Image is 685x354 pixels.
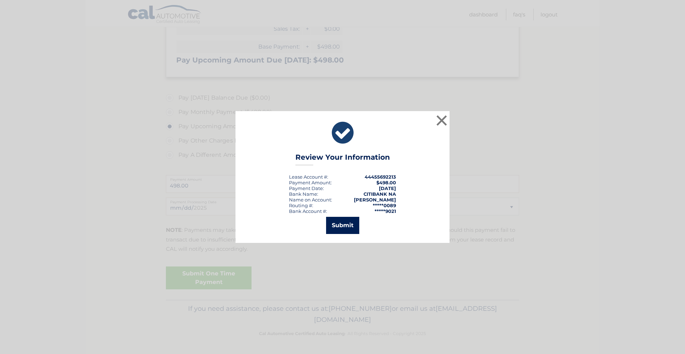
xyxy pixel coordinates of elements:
div: Routing #: [289,203,313,208]
div: Bank Name: [289,191,318,197]
div: Lease Account #: [289,174,328,180]
h3: Review Your Information [295,153,390,165]
span: [DATE] [379,185,396,191]
span: $498.00 [376,180,396,185]
div: : [289,185,324,191]
strong: 44455692213 [365,174,396,180]
div: Bank Account #: [289,208,327,214]
strong: CITIBANK NA [364,191,396,197]
button: Submit [326,217,359,234]
div: Payment Amount: [289,180,332,185]
span: Payment Date [289,185,323,191]
button: × [435,113,449,128]
strong: [PERSON_NAME] [354,197,396,203]
div: Name on Account: [289,197,332,203]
